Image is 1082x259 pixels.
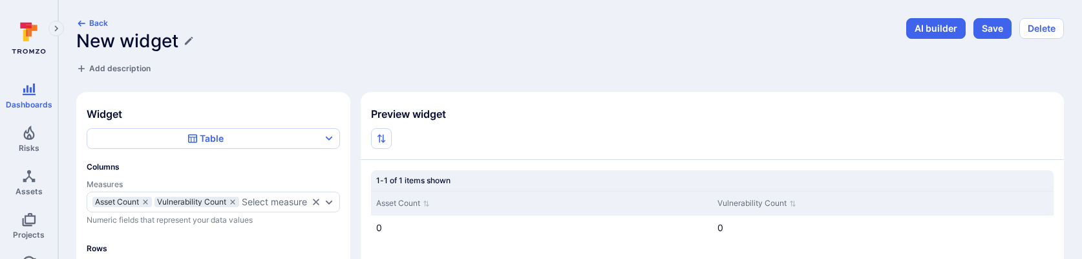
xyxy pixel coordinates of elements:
[87,215,340,225] span: Numeric fields that represent your data values
[52,23,61,34] i: Expand navigation menu
[376,197,430,210] button: Sort by Asset Count
[87,192,340,212] div: measures
[242,197,308,207] button: Select measure
[973,18,1012,39] button: Save
[76,18,108,28] button: Back
[371,216,712,240] div: Cell for Asset Count
[76,30,178,52] h1: New widget
[87,179,340,189] span: Measures
[19,143,39,153] span: Risks
[6,100,52,109] span: Dashboards
[16,186,43,196] span: Assets
[187,132,224,145] div: Table
[89,63,151,73] span: Add description
[717,197,796,210] button: Sort by Vulnerability Count
[48,21,64,36] button: Expand navigation menu
[376,175,451,185] span: 1-1 of 1 items shown
[717,222,723,233] span: 0
[1019,18,1064,39] button: Delete
[906,18,966,39] button: AI builder
[242,197,307,207] div: Select measure
[87,162,340,172] span: Columns
[87,107,340,120] span: Widget
[376,222,382,233] span: 0
[157,198,226,206] span: Vulnerability Count
[87,243,340,253] span: Rows
[712,216,1054,240] div: Cell for Vulnerability Count
[361,107,1064,120] span: Preview widget
[154,197,239,207] div: Vulnerability Count
[76,62,151,75] button: Add description
[92,197,152,207] div: Asset Count
[95,198,139,206] span: Asset Count
[184,36,194,46] button: Edit title
[324,197,334,207] button: Expand dropdown
[311,197,321,207] button: Clear selection
[87,128,340,149] button: Table
[13,230,45,240] span: Projects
